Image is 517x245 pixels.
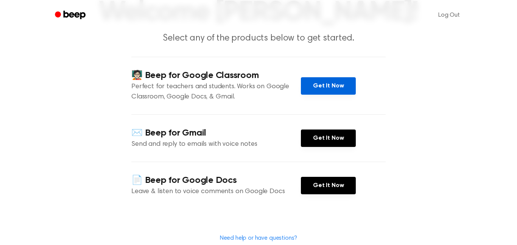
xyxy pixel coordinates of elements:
a: Get It Now [301,177,356,194]
a: Beep [50,8,92,23]
a: Need help or have questions? [220,235,297,241]
p: Perfect for teachers and students. Works on Google Classroom, Google Docs, & Gmail. [131,82,301,102]
a: Get It Now [301,77,356,95]
h4: 🧑🏻‍🏫 Beep for Google Classroom [131,69,301,82]
p: Send and reply to emails with voice notes [131,139,301,150]
p: Select any of the products below to get started. [113,32,404,45]
h4: ✉️ Beep for Gmail [131,127,301,139]
h4: 📄 Beep for Google Docs [131,174,301,187]
p: Leave & listen to voice comments on Google Docs [131,187,301,197]
a: Log Out [431,6,467,24]
a: Get It Now [301,130,356,147]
